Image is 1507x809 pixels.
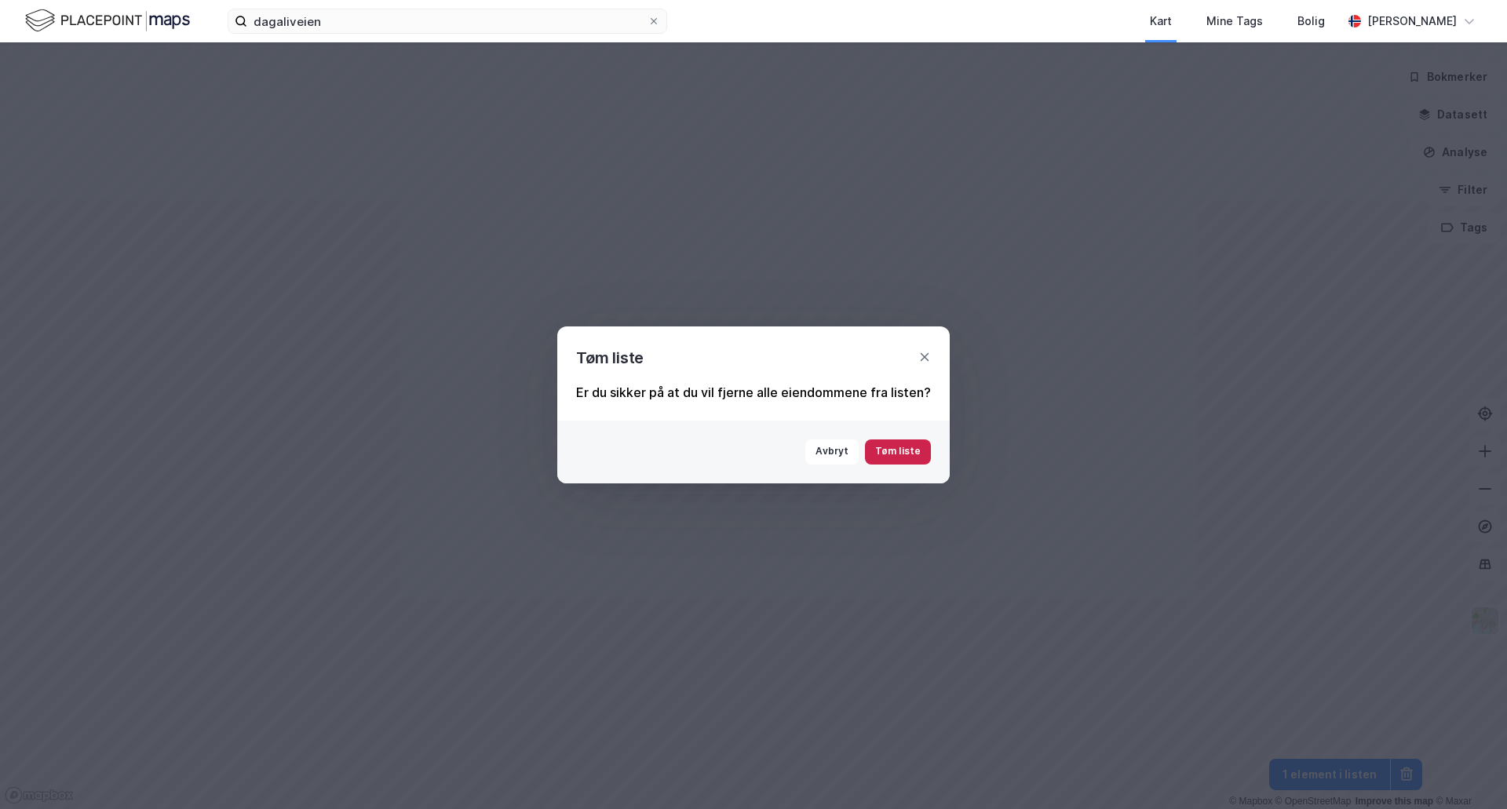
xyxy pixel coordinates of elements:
div: Kart [1150,12,1172,31]
iframe: Chat Widget [1429,734,1507,809]
div: Er du sikker på at du vil fjerne alle eiendommene fra listen? [576,383,931,402]
input: Søk på adresse, matrikkel, gårdeiere, leietakere eller personer [247,9,648,33]
button: Tøm liste [865,439,931,465]
img: logo.f888ab2527a4732fd821a326f86c7f29.svg [25,7,190,35]
div: Tøm liste [576,345,644,370]
div: Bolig [1297,12,1325,31]
div: Mine Tags [1206,12,1263,31]
button: Avbryt [805,439,859,465]
div: [PERSON_NAME] [1367,12,1457,31]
